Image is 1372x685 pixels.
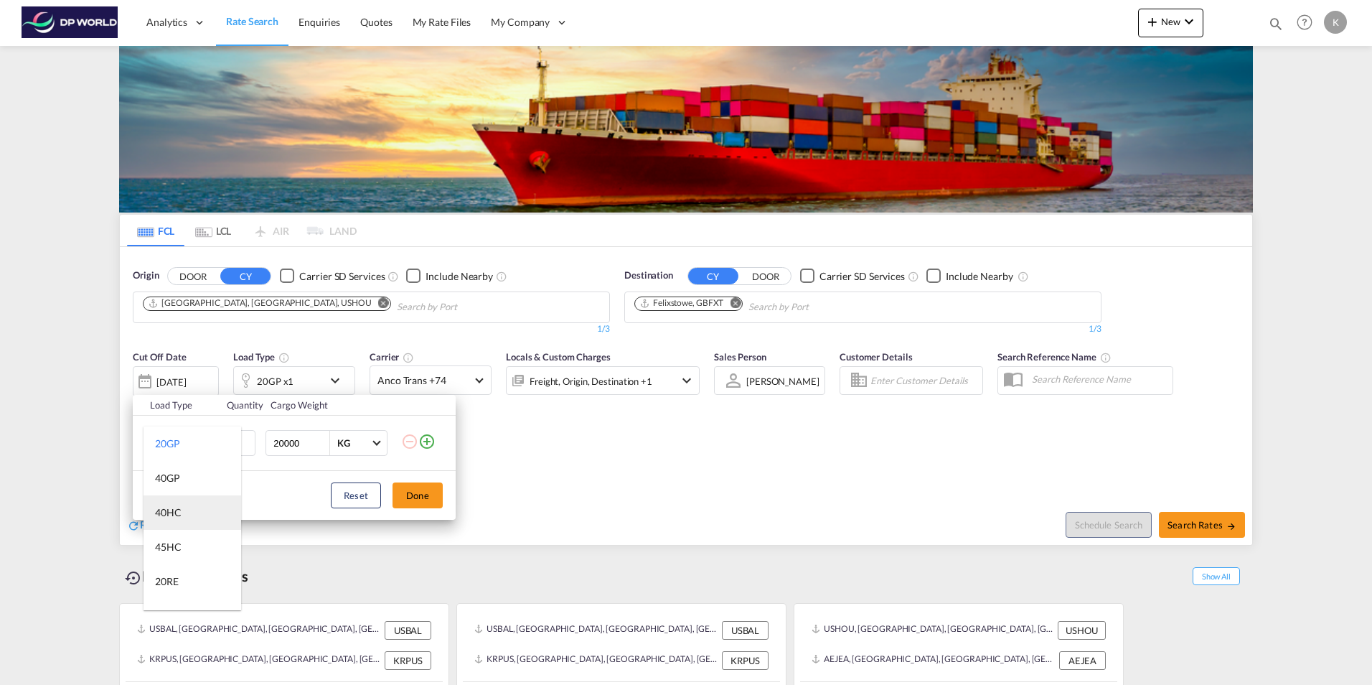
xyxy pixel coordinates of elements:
div: 45HC [155,540,182,554]
div: 40RE [155,609,179,623]
div: 40HC [155,505,182,520]
div: 20GP [155,437,180,451]
div: 40GP [155,471,180,485]
div: 20RE [155,574,179,589]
